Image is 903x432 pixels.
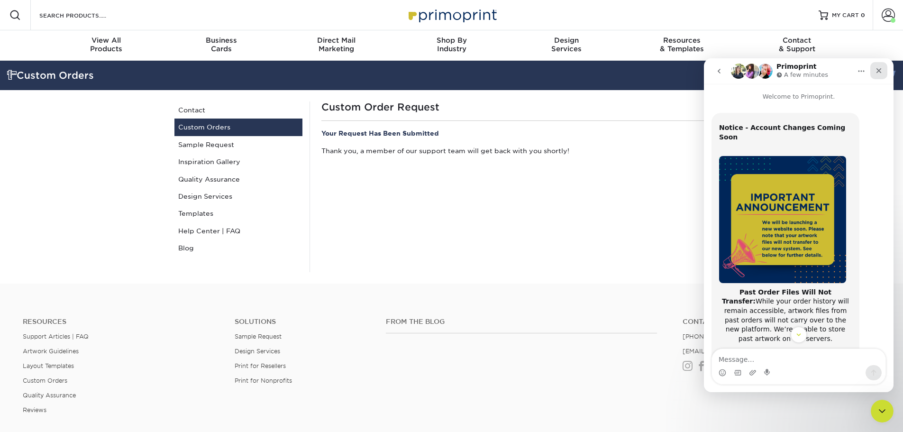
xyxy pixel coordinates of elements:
[235,377,292,384] a: Print for Nonprofits
[624,36,739,45] span: Resources
[23,348,79,355] a: Artwork Guidelines
[509,36,624,53] div: Services
[174,101,302,119] a: Contact
[321,129,439,137] strong: Your Request Has Been Submitted
[321,146,725,156] p: Thank you, a member of our support team will get back with you shortly!
[235,348,280,355] a: Design Services
[164,36,279,45] span: Business
[15,65,141,83] b: Notice - Account Changes Coming Soon
[683,333,741,340] a: [PHONE_NUMBER]
[174,222,302,239] a: Help Center | FAQ
[49,30,164,61] a: View AllProducts
[509,36,624,45] span: Design
[23,318,220,326] h4: Resources
[235,333,282,340] a: Sample Request
[18,230,128,247] b: Past Order Files Will Not Transfer:
[739,30,855,61] a: Contact& Support
[15,311,22,318] button: Emoji picker
[394,36,509,53] div: Industry
[49,36,164,53] div: Products
[624,30,739,61] a: Resources& Templates
[23,377,67,384] a: Custom Orders
[704,58,894,392] iframe: Intercom live chat
[832,11,859,19] span: MY CART
[235,362,286,369] a: Print for Resellers
[23,392,76,399] a: Quality Assurance
[394,36,509,45] span: Shop By
[739,36,855,53] div: & Support
[174,205,302,222] a: Templates
[386,318,657,326] h4: From the Blog
[871,400,894,423] iframe: Intercom live chat
[174,119,302,136] a: Custom Orders
[174,239,302,257] a: Blog
[174,188,302,205] a: Design Services
[174,171,302,188] a: Quality Assurance
[164,30,279,61] a: BusinessCards
[30,311,37,318] button: Gif picker
[87,268,103,285] button: Scroll to bottom
[23,362,74,369] a: Layout Templates
[739,36,855,45] span: Contact
[164,36,279,53] div: Cards
[404,5,499,25] img: Primoprint
[174,153,302,170] a: Inspiration Gallery
[15,65,148,93] div: ​
[235,318,372,326] h4: Solutions
[162,307,178,322] button: Send a message…
[8,291,182,307] textarea: Message…
[279,36,394,53] div: Marketing
[279,36,394,45] span: Direct Mail
[683,318,880,326] a: Contact
[861,12,865,18] span: 0
[38,9,131,21] input: SEARCH PRODUCTS.....
[683,348,796,355] a: [EMAIL_ADDRESS][DOMAIN_NAME]
[60,311,68,318] button: Start recording
[279,30,394,61] a: Direct MailMarketing
[45,311,53,318] button: Upload attachment
[624,36,739,53] div: & Templates
[49,36,164,45] span: View All
[394,30,509,61] a: Shop ByIndustry
[174,136,302,153] a: Sample Request
[509,30,624,61] a: DesignServices
[15,230,148,285] div: While your order history will remain accessible, artwork files from past orders will not carry ov...
[23,333,89,340] a: Support Articles | FAQ
[321,101,725,113] h1: Custom Order Request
